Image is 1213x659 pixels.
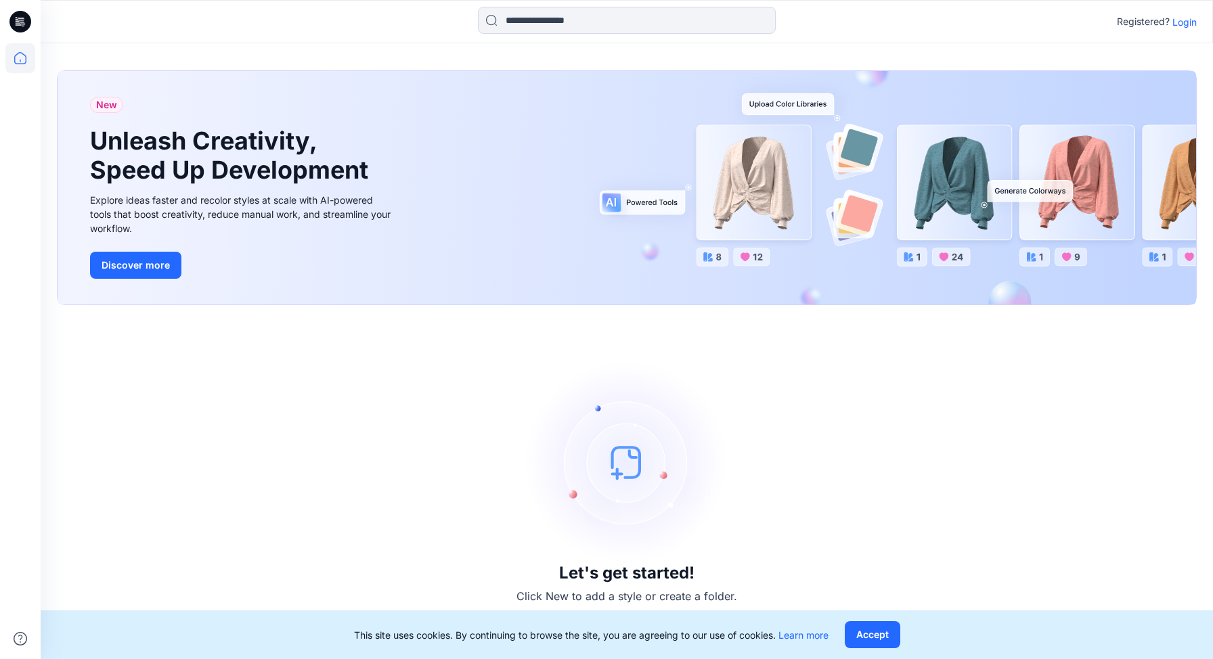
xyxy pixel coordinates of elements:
p: Click New to add a style or create a folder. [516,588,737,604]
p: Login [1172,15,1197,29]
a: Learn more [778,629,829,641]
img: empty-state-image.svg [525,361,728,564]
p: This site uses cookies. By continuing to browse the site, you are agreeing to our use of cookies. [354,628,829,642]
h3: Let's get started! [559,564,694,583]
div: Explore ideas faster and recolor styles at scale with AI-powered tools that boost creativity, red... [90,193,395,235]
button: Accept [845,621,900,648]
p: Registered? [1117,14,1170,30]
span: New [96,97,117,113]
button: Discover more [90,252,181,279]
h1: Unleash Creativity, Speed Up Development [90,127,374,185]
a: Discover more [90,252,395,279]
